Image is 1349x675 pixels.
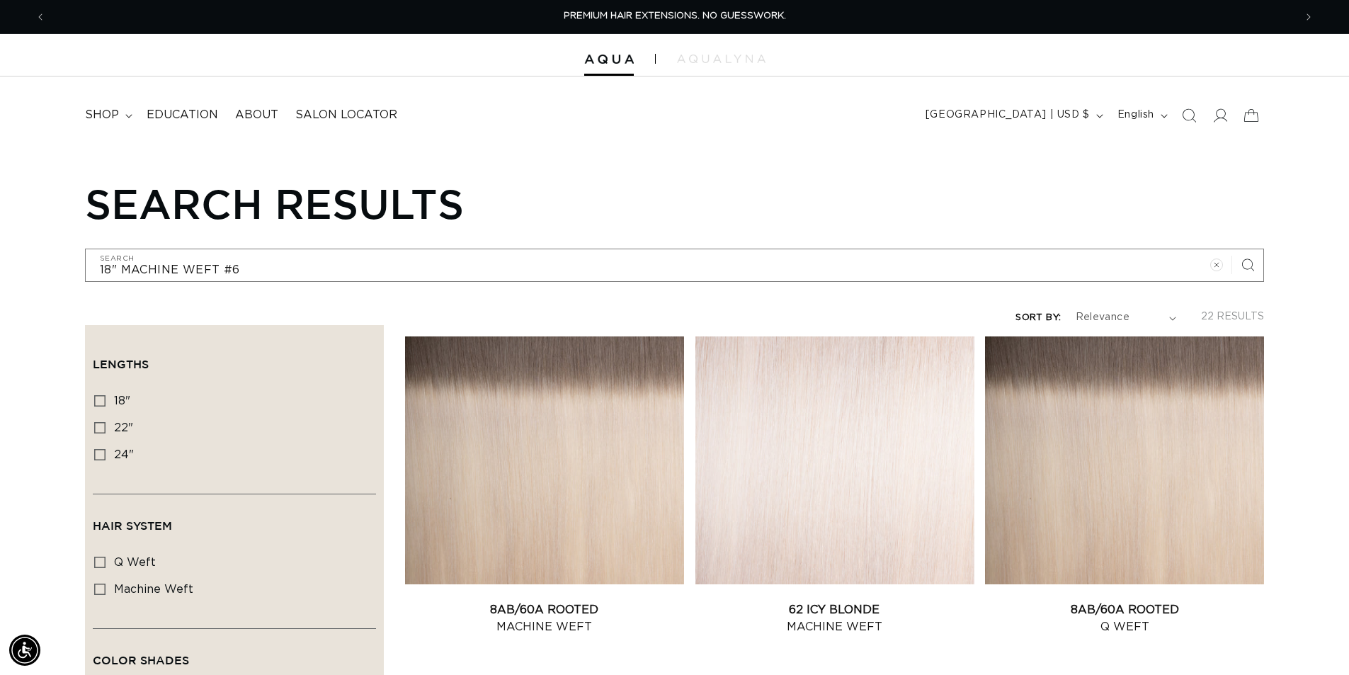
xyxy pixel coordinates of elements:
summary: shop [76,99,138,131]
a: 62 Icy Blonde Machine Weft [695,601,974,635]
a: About [227,99,287,131]
iframe: Chat Widget [1278,607,1349,675]
span: 22" [114,422,133,433]
span: machine weft [114,584,193,595]
span: 22 results [1201,312,1264,322]
summary: Search [1173,100,1205,131]
button: Previous announcement [25,4,56,30]
span: Salon Locator [295,108,397,123]
button: Clear search term [1201,249,1232,280]
button: English [1109,102,1173,129]
h1: Search results [85,179,1264,227]
a: Salon Locator [287,99,406,131]
span: 18" [114,395,130,407]
span: English [1117,108,1154,123]
span: PREMIUM HAIR EXTENSIONS. NO GUESSWORK. [564,11,786,21]
span: Lengths [93,358,149,370]
img: Aqua Hair Extensions [584,55,634,64]
span: Education [147,108,218,123]
a: Education [138,99,227,131]
div: Accessibility Menu [9,635,40,666]
span: About [235,108,278,123]
label: Sort by: [1015,313,1061,322]
img: aqualyna.com [677,55,765,63]
span: Color Shades [93,654,189,667]
span: shop [85,108,119,123]
summary: Lengths (0 selected) [93,333,376,384]
button: Search [1232,249,1263,280]
summary: Hair System (0 selected) [93,494,376,545]
span: Hair System [93,519,172,532]
span: q weft [114,557,156,568]
button: Next announcement [1293,4,1324,30]
span: 24" [114,449,134,460]
button: [GEOGRAPHIC_DATA] | USD $ [917,102,1109,129]
a: 8AB/60A Rooted Machine Weft [405,601,684,635]
a: 8AB/60A Rooted Q Weft [985,601,1264,635]
span: [GEOGRAPHIC_DATA] | USD $ [926,108,1090,123]
input: Search [86,249,1263,281]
